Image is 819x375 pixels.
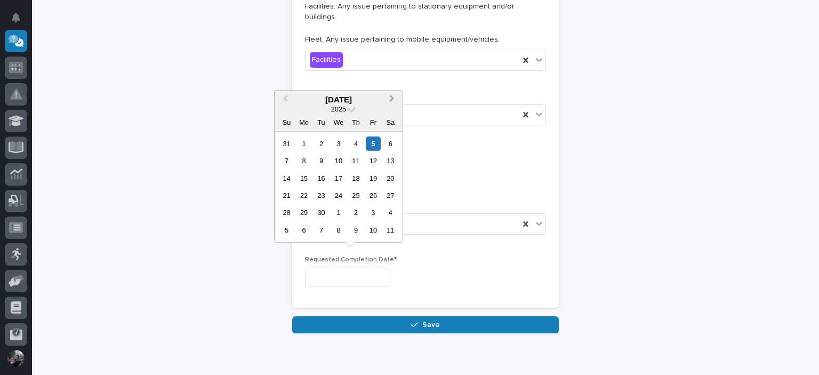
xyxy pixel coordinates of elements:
[279,223,294,237] div: Choose Sunday, October 5th, 2025
[296,205,311,220] div: Choose Monday, September 29th, 2025
[5,6,27,29] button: Notifications
[305,1,546,45] p: Facilities: Any issue pertaining to stationary equipment and/or buildings. Fleet: Any issue perta...
[331,115,346,129] div: We
[331,223,346,237] div: Choose Wednesday, October 8th, 2025
[331,171,346,185] div: Choose Wednesday, September 17th, 2025
[383,136,398,150] div: Choose Saturday, September 6th, 2025
[383,223,398,237] div: Choose Saturday, October 11th, 2025
[279,171,294,185] div: Choose Sunday, September 14th, 2025
[278,135,399,239] div: month 2025-09
[349,171,363,185] div: Choose Thursday, September 18th, 2025
[292,316,559,333] button: Save
[276,91,293,108] button: Previous Month
[349,136,363,150] div: Choose Thursday, September 4th, 2025
[279,115,294,129] div: Su
[331,136,346,150] div: Choose Wednesday, September 3rd, 2025
[349,154,363,168] div: Choose Thursday, September 11th, 2025
[275,94,403,104] div: [DATE]
[366,223,380,237] div: Choose Friday, October 10th, 2025
[314,205,328,220] div: Choose Tuesday, September 30th, 2025
[331,154,346,168] div: Choose Wednesday, September 10th, 2025
[349,115,363,129] div: Th
[279,188,294,203] div: Choose Sunday, September 21st, 2025
[296,188,311,203] div: Choose Monday, September 22nd, 2025
[296,115,311,129] div: Mo
[366,136,380,150] div: Choose Friday, September 5th, 2025
[314,136,328,150] div: Choose Tuesday, September 2nd, 2025
[366,171,380,185] div: Choose Friday, September 19th, 2025
[13,13,27,30] div: Notifications
[383,171,398,185] div: Choose Saturday, September 20th, 2025
[296,154,311,168] div: Choose Monday, September 8th, 2025
[331,188,346,203] div: Choose Wednesday, September 24th, 2025
[296,136,311,150] div: Choose Monday, September 1st, 2025
[366,115,380,129] div: Fr
[349,205,363,220] div: Choose Thursday, October 2nd, 2025
[5,347,27,370] button: users-avatar
[366,154,380,168] div: Choose Friday, September 12th, 2025
[349,188,363,203] div: Choose Thursday, September 25th, 2025
[422,320,440,330] span: Save
[366,188,380,203] div: Choose Friday, September 26th, 2025
[314,188,328,203] div: Choose Tuesday, September 23rd, 2025
[279,136,294,150] div: Choose Sunday, August 31st, 2025
[331,205,346,220] div: Choose Wednesday, October 1st, 2025
[384,91,402,108] button: Next Month
[383,188,398,203] div: Choose Saturday, September 27th, 2025
[314,223,328,237] div: Choose Tuesday, October 7th, 2025
[305,257,397,263] span: Requested Completion Date
[314,115,328,129] div: Tu
[366,205,380,220] div: Choose Friday, October 3rd, 2025
[349,223,363,237] div: Choose Thursday, October 9th, 2025
[383,154,398,168] div: Choose Saturday, September 13th, 2025
[383,115,398,129] div: Sa
[383,205,398,220] div: Choose Saturday, October 4th, 2025
[279,154,294,168] div: Choose Sunday, September 7th, 2025
[296,171,311,185] div: Choose Monday, September 15th, 2025
[331,105,346,113] span: 2025
[314,154,328,168] div: Choose Tuesday, September 9th, 2025
[279,205,294,220] div: Choose Sunday, September 28th, 2025
[314,171,328,185] div: Choose Tuesday, September 16th, 2025
[310,52,343,68] div: Facilities
[296,223,311,237] div: Choose Monday, October 6th, 2025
